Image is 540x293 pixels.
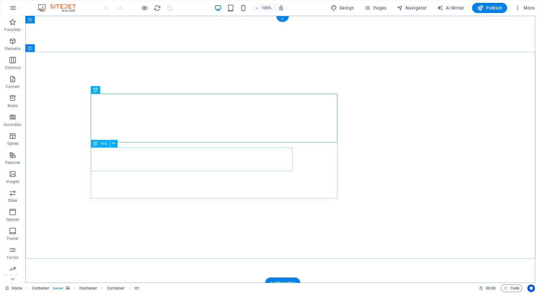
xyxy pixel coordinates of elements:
[394,3,429,13] button: Navigator
[52,284,63,292] span: . banner
[79,284,97,292] span: Click to select. Double-click to edit
[4,27,21,32] p: Favorites
[397,5,427,11] span: Navigator
[472,3,507,13] button: Publish
[32,284,140,292] nav: breadcrumb
[437,5,464,11] span: AI Writer
[5,46,21,51] p: Elements
[4,122,21,127] p: Accordion
[6,217,19,222] p: Header
[8,198,18,203] p: Slider
[479,284,496,292] h6: Session time
[477,5,502,11] span: Publish
[8,103,18,108] p: Boxes
[515,5,535,11] span: More
[504,284,519,292] span: Code
[5,284,22,292] a: Click to cancel selection. Double-click to open Pages
[153,4,161,12] button: reload
[265,277,300,288] div: + Add section
[490,286,491,290] span: :
[262,4,272,12] h6: 100%
[100,142,107,146] span: Text
[328,3,357,13] button: Design
[4,274,21,279] p: Marketing
[501,284,522,292] button: Code
[331,5,354,11] span: Design
[6,84,20,89] p: Content
[527,284,535,292] button: Usercentrics
[328,3,357,13] div: Design (Ctrl+Alt+Y)
[434,3,467,13] button: AI Writer
[362,3,389,13] button: Pages
[6,179,19,184] p: Images
[5,160,20,165] p: Features
[32,284,50,292] span: Click to select. Double-click to edit
[512,3,537,13] button: More
[141,4,148,12] button: Click here to leave preview mode and continue editing
[364,5,386,11] span: Pages
[7,255,18,260] p: Forms
[36,4,84,12] img: Editor Logo
[278,5,284,11] i: On resize automatically adjust zoom level to fit chosen device.
[252,4,275,12] button: 100%
[66,286,70,290] i: This element contains a background
[7,236,18,241] p: Footer
[134,284,139,292] span: Click to select. Double-click to edit
[107,284,125,292] span: Click to select. Double-click to edit
[486,284,495,292] span: 00 00
[5,65,21,70] p: Columns
[276,16,289,22] div: +
[7,141,18,146] p: Tables
[154,4,161,12] i: Reload page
